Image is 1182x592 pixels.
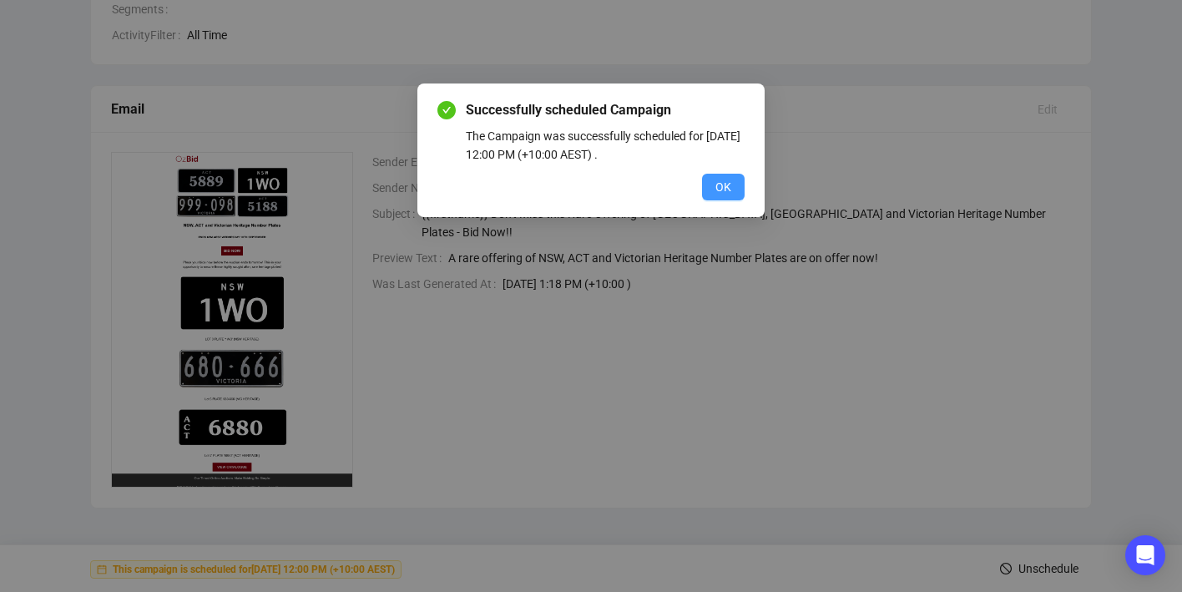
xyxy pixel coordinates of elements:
[466,127,745,164] div: The Campaign was successfully scheduled for [DATE] 12:00 PM (+10:00 AEST) .
[437,101,456,119] span: check-circle
[702,174,745,200] button: OK
[1125,535,1165,575] div: Open Intercom Messenger
[715,178,731,196] span: OK
[466,100,745,120] span: Successfully scheduled Campaign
